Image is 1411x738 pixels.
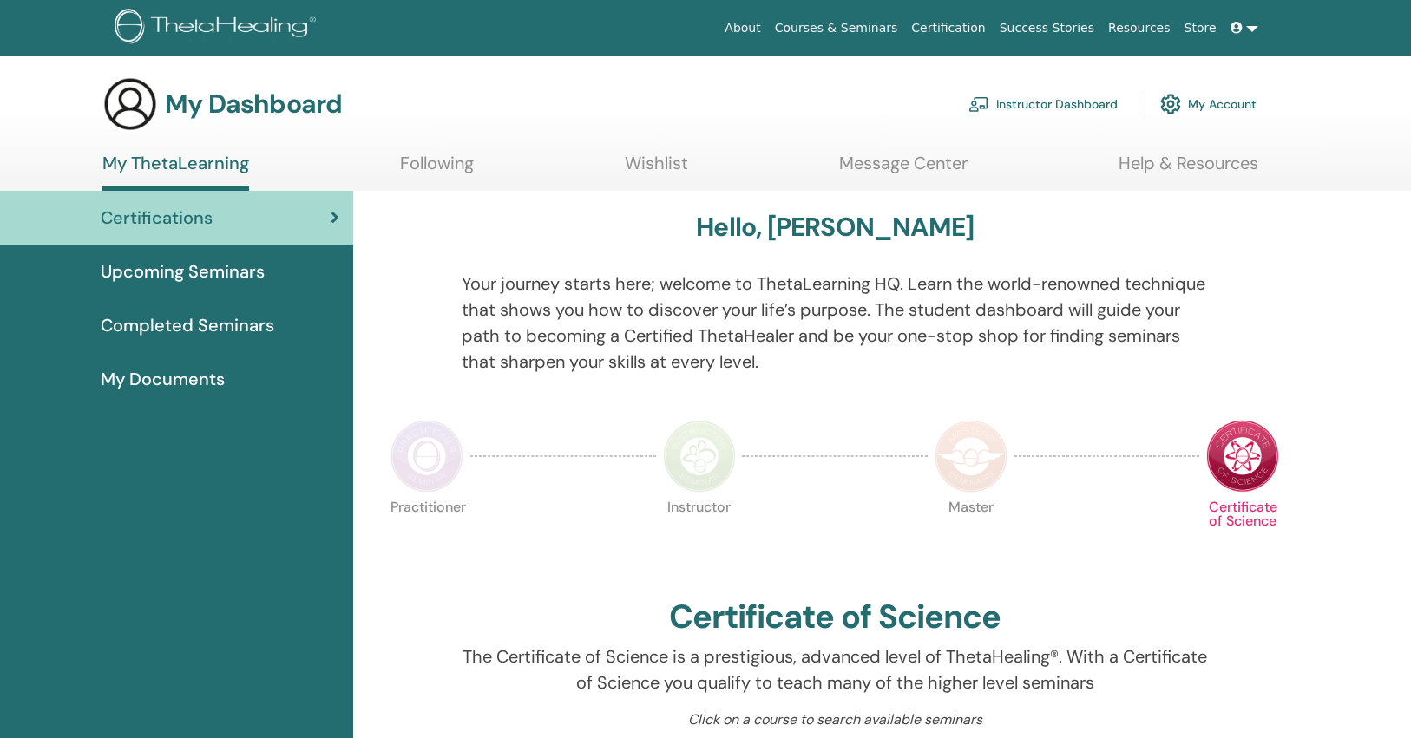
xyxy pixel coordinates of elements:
img: cog.svg [1160,89,1181,119]
a: Certification [904,12,992,44]
span: Completed Seminars [101,312,274,338]
p: Click on a course to search available seminars [462,709,1209,730]
a: Success Stories [993,12,1101,44]
h2: Certificate of Science [669,598,1001,637]
img: Instructor [663,420,736,493]
p: Master [935,500,1007,573]
a: Instructor Dashboard [968,85,1118,123]
a: My Account [1160,85,1257,123]
a: My ThetaLearning [102,153,249,191]
a: Following [400,153,474,186]
a: Help & Resources [1119,153,1258,186]
img: logo.png [115,9,322,48]
img: chalkboard-teacher.svg [968,96,989,112]
p: The Certificate of Science is a prestigious, advanced level of ThetaHealing®. With a Certificate ... [462,643,1209,696]
p: Your journey starts here; welcome to ThetaLearning HQ. Learn the world-renowned technique that sh... [462,271,1209,375]
span: Certifications [101,205,213,231]
span: My Documents [101,366,225,392]
a: About [718,12,767,44]
img: generic-user-icon.jpg [102,76,158,132]
span: Upcoming Seminars [101,258,265,284]
img: Master [935,420,1007,493]
p: Certificate of Science [1206,500,1279,573]
p: Practitioner [390,500,463,573]
h3: Hello, [PERSON_NAME] [696,212,974,243]
img: Practitioner [390,420,463,493]
a: Store [1178,12,1224,44]
a: Message Center [839,153,968,186]
p: Instructor [663,500,736,573]
a: Resources [1101,12,1178,44]
a: Wishlist [625,153,688,186]
h3: My Dashboard [165,88,342,120]
img: Certificate of Science [1206,420,1279,493]
a: Courses & Seminars [768,12,905,44]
